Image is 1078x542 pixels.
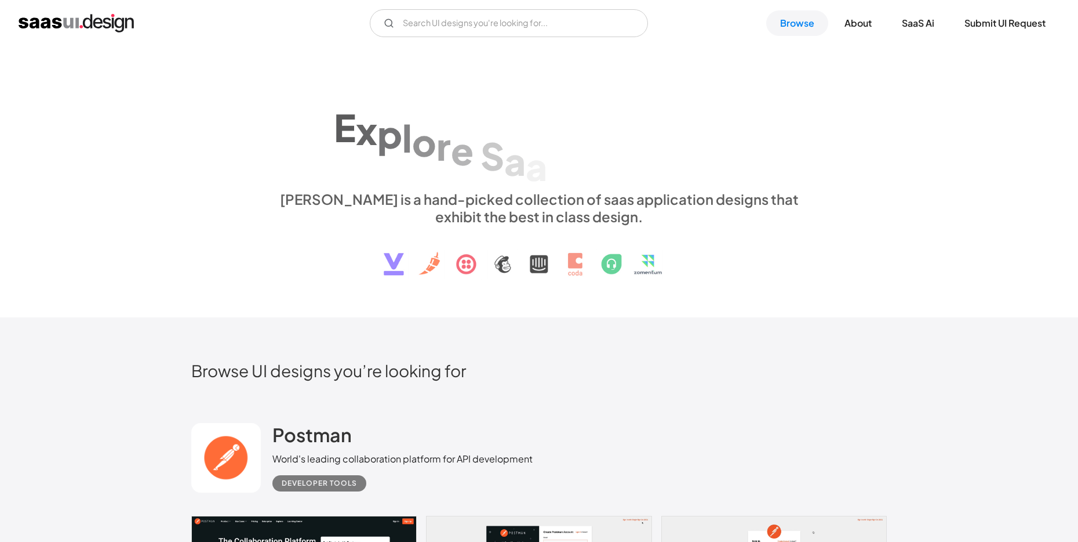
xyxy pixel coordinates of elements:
[888,10,948,36] a: SaaS Ai
[356,109,377,153] div: x
[412,120,436,164] div: o
[272,423,352,446] h2: Postman
[370,9,648,37] form: Email Form
[370,9,648,37] input: Search UI designs you're looking for...
[272,89,806,179] h1: Explore SaaS UI design patterns & interactions.
[526,144,547,189] div: a
[766,10,828,36] a: Browse
[377,112,402,157] div: p
[480,133,504,178] div: S
[363,225,715,286] img: text, icon, saas logo
[272,190,806,225] div: [PERSON_NAME] is a hand-picked collection of saas application designs that exhibit the best in cl...
[950,10,1059,36] a: Submit UI Request
[451,128,474,173] div: e
[19,14,134,32] a: home
[272,423,352,452] a: Postman
[191,360,887,381] h2: Browse UI designs you’re looking for
[272,452,533,466] div: World's leading collaboration platform for API development
[436,124,451,169] div: r
[282,476,357,490] div: Developer tools
[334,105,356,150] div: E
[504,139,526,183] div: a
[831,10,886,36] a: About
[402,115,412,160] div: l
